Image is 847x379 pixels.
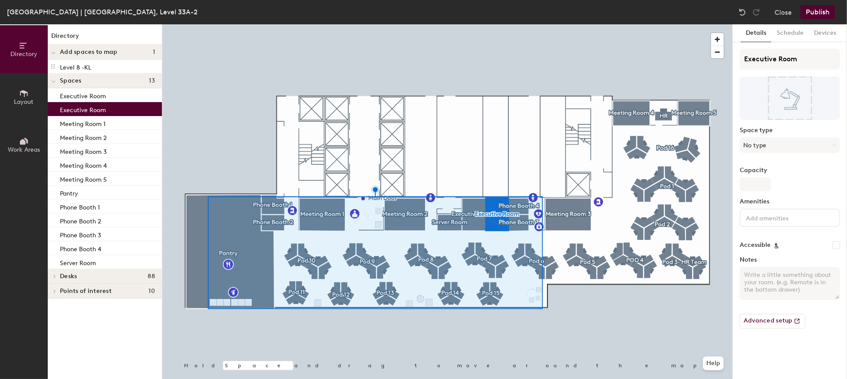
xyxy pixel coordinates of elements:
button: Devices [809,24,841,42]
button: Close [774,5,792,19]
div: [GEOGRAPHIC_DATA] | [GEOGRAPHIC_DATA], Level 33A-2 [7,7,198,17]
p: Executive Room [60,90,106,100]
span: 13 [149,77,155,84]
p: Meeting Room 2 [60,132,107,142]
span: Points of interest [60,288,112,295]
h1: Directory [48,31,162,45]
button: Publish [801,5,835,19]
img: The space named Executive Room [740,76,840,120]
span: Directory [10,50,37,58]
p: Meeting Room 3 [60,146,107,156]
span: 88 [148,273,155,280]
button: Help [703,356,724,370]
img: Redo [752,8,761,17]
p: Phone Booth 2 [60,215,101,225]
button: Schedule [771,24,809,42]
label: Notes [740,256,840,263]
button: Advanced setup [740,314,805,329]
label: Accessible [740,242,771,249]
p: Meeting Room 5 [60,173,107,183]
label: Space type [740,127,840,134]
p: Executive Room [60,104,106,114]
label: Amenities [740,198,840,205]
p: Meeting Room 1 [60,118,105,128]
p: Server Room [60,257,96,267]
label: Capacity [740,167,840,174]
p: Phone Booth 3 [60,229,101,239]
p: Meeting Room 4 [60,160,107,170]
span: 1 [153,49,155,56]
span: Spaces [60,77,82,84]
p: Pantry [60,187,78,197]
input: Add amenities [744,212,822,223]
p: Phone Booth 4 [60,243,101,253]
span: Work Areas [8,146,40,153]
button: No type [740,137,840,153]
span: Add spaces to map [60,49,118,56]
span: 10 [148,288,155,295]
button: Details [741,24,771,42]
img: Undo [738,8,747,17]
span: Layout [14,98,34,106]
p: Level 8 -KL [60,61,91,71]
span: Desks [60,273,77,280]
p: Phone Booth 1 [60,201,100,211]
